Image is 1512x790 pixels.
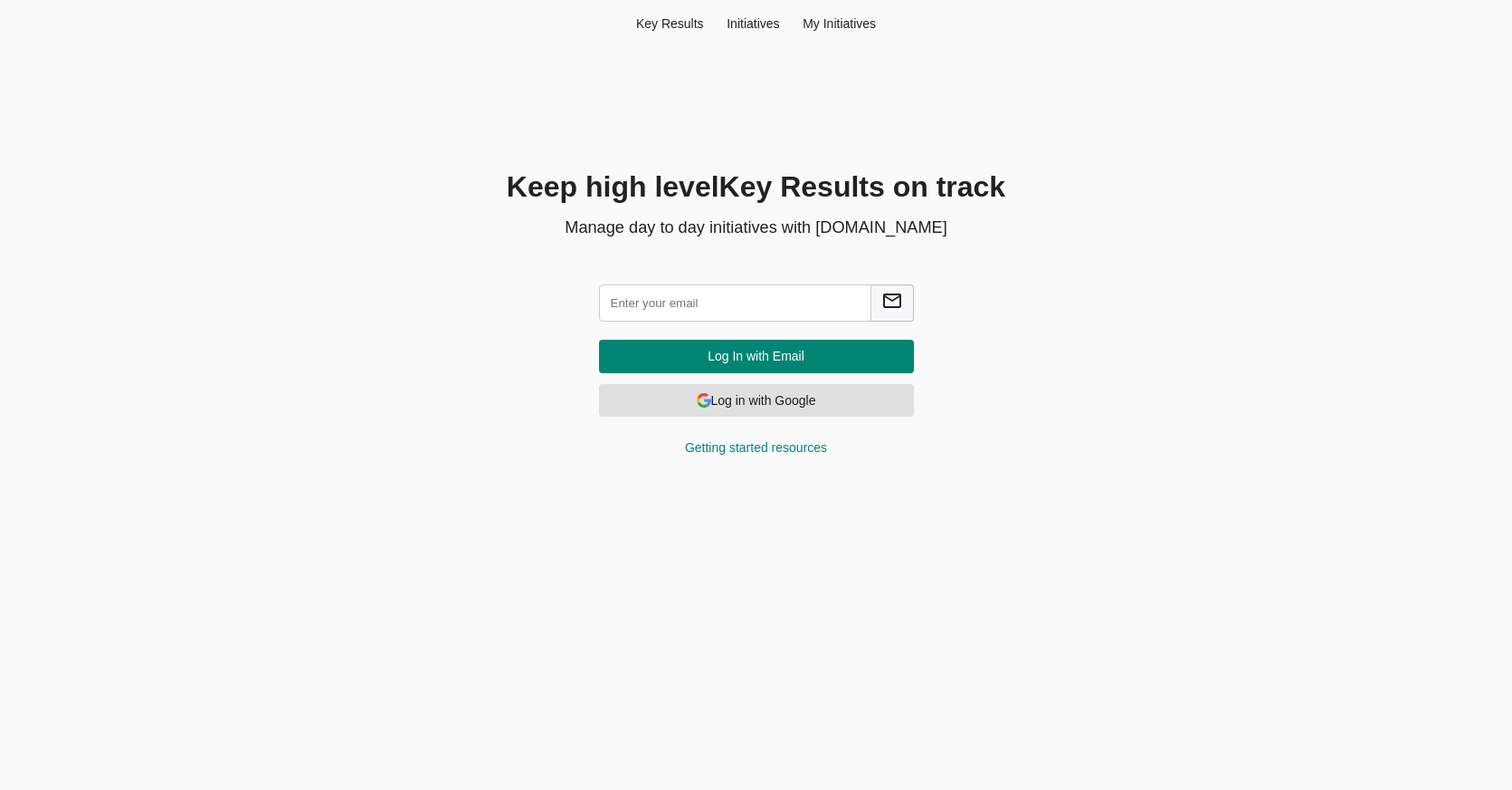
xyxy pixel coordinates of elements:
div: Initiatives [715,14,791,33]
img: Log in with Google [697,393,711,408]
span: Log in with Google [613,390,899,412]
span: Log In with Email [613,345,899,368]
button: Log In with Email [599,340,914,373]
input: Enter your email [599,284,871,322]
div: My Initiatives [791,14,888,33]
div: Key Result s [624,14,715,33]
h1: Keep high level Key Result s on track [344,167,1169,208]
p: Manage day to day initiatives with [DOMAIN_NAME] [344,216,1169,239]
div: Getting started resources [599,438,914,457]
button: Log in with GoogleLog in with Google [599,384,914,418]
